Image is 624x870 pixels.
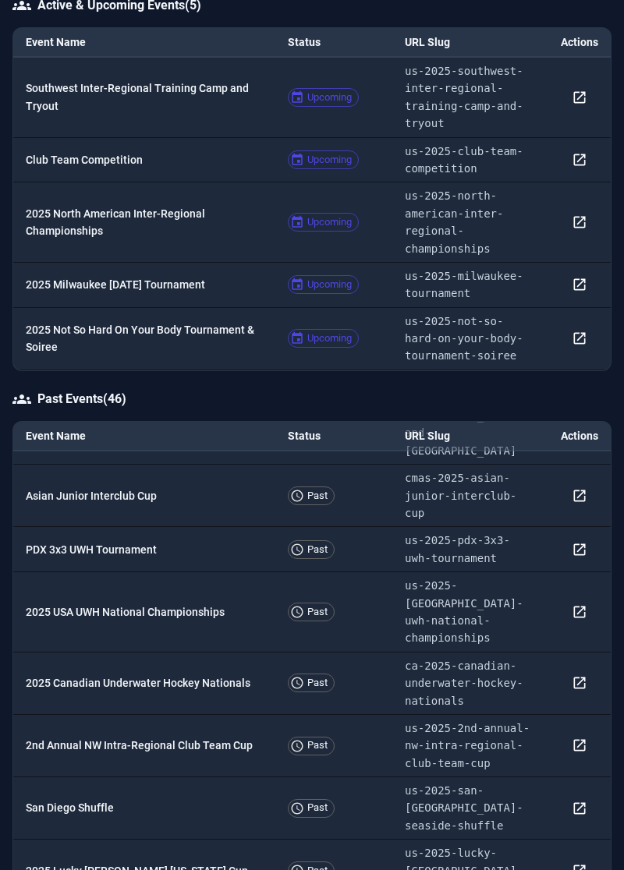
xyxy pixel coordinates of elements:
[568,148,591,172] button: View rosters
[568,327,591,350] button: View rosters
[568,538,591,561] button: View rosters
[568,797,591,820] button: View rosters
[26,151,263,168] p: Club Team Competition
[26,799,263,816] p: San Diego Shuffle
[405,577,536,647] p: us-2025-[GEOGRAPHIC_DATA]-uwh-national-championships
[568,734,591,757] button: View rosters
[568,484,591,507] button: View rosters
[568,210,591,234] button: View rosters
[392,422,548,451] th: URL Slug
[568,86,591,109] button: View rosters
[26,276,263,293] p: 2025 Milwaukee [DATE] Tournament
[405,62,536,133] p: us-2025-southwest-inter-regional-training-camp-and-tryout
[405,469,536,522] p: cmas-2025-asian-junior-interclub-cup
[301,214,358,231] span: Upcoming
[301,800,334,816] span: Past
[275,422,392,451] th: Status
[26,737,263,754] p: 2nd Annual NW Intra-Regional Club Team Cup
[301,542,334,558] span: Past
[392,28,548,58] th: URL Slug
[568,671,591,695] button: View rosters
[568,273,591,296] button: View rosters
[301,277,358,293] span: Upcoming
[26,603,263,621] p: 2025 USA UWH National Championships
[301,737,334,754] span: Past
[13,422,275,451] th: Event Name
[568,600,591,624] button: View rosters
[26,321,263,356] p: 2025 Not So Hard On Your Body Tournament & Soiree
[301,331,358,347] span: Upcoming
[405,657,536,709] p: ca-2025-canadian-underwater-hockey-nationals
[405,720,536,772] p: us-2025-2nd-annual-nw-intra-regional-club-team-cup
[405,143,536,178] p: us-2025-club-team-competition
[301,90,358,106] span: Upcoming
[405,187,536,257] p: us-2025-north-american-inter-regional-championships
[26,80,263,115] p: Southwest Inter-Regional Training Camp and Tryout
[275,28,392,58] th: Status
[405,313,536,365] p: us-2025-not-so-hard-on-your-body-tournament-soiree
[301,604,334,621] span: Past
[301,488,334,504] span: Past
[548,422,611,451] th: Actions
[405,532,536,567] p: us-2025-pdx-3x3-uwh-tournament
[548,28,611,58] th: Actions
[26,487,263,504] p: Asian Junior Interclub Cup
[405,267,536,302] p: us-2025-milwaukee-tournament
[301,675,334,691] span: Past
[26,541,263,558] p: PDX 3x3 UWH Tournament
[405,782,536,834] p: us-2025-san-[GEOGRAPHIC_DATA]-seaside-shuffle
[26,674,263,691] p: 2025 Canadian Underwater Hockey Nationals
[12,390,612,408] h6: Past Events ( 46 )
[26,205,263,240] p: 2025 North American Inter-Regional Championships
[13,28,275,58] th: Event Name
[301,152,358,168] span: Upcoming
